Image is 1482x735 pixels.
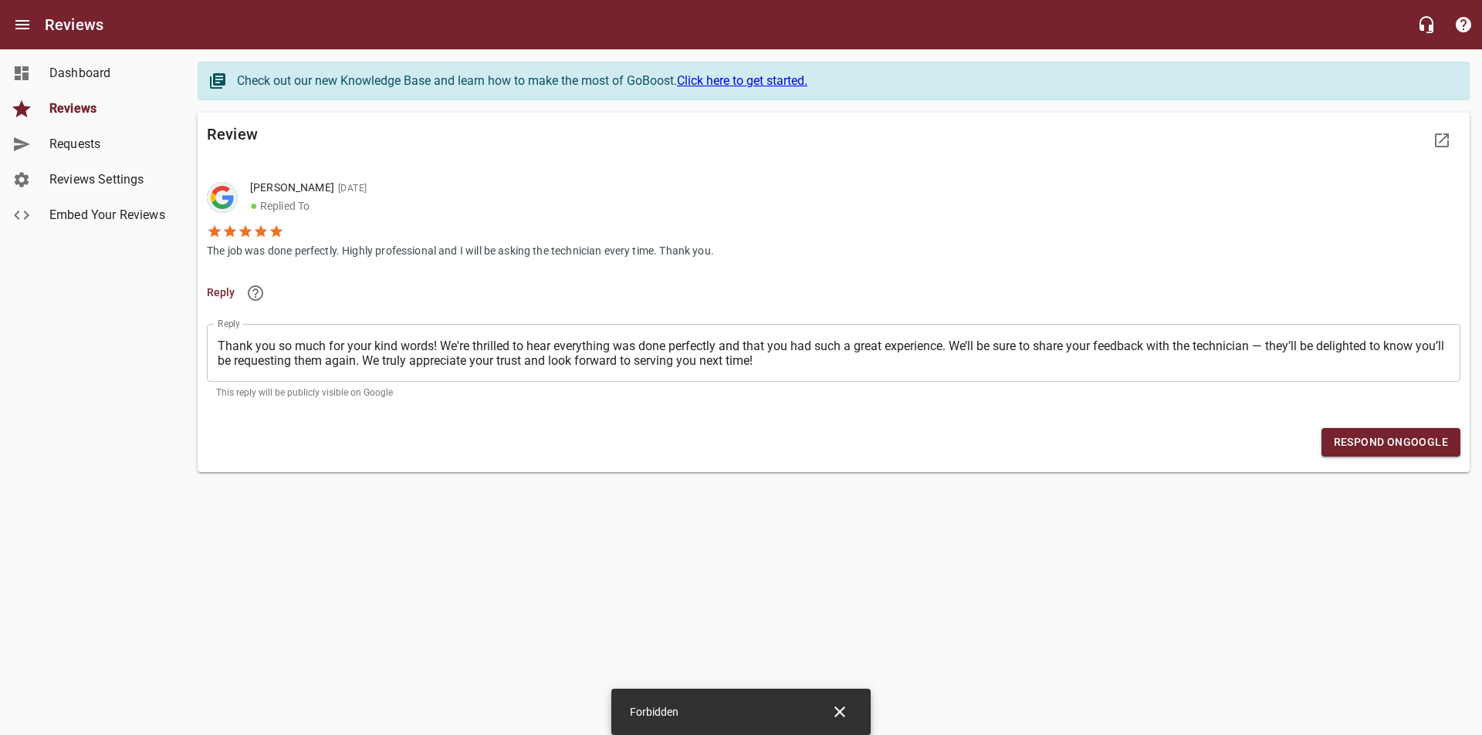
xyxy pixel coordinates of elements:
[237,72,1453,90] div: Check out our new Knowledge Base and learn how to make the most of GoBoost.
[216,388,1451,397] p: This reply will be publicly visible on Google
[207,239,714,259] p: The job was done perfectly. Highly professional and I will be asking the technician every time. T...
[49,99,167,118] span: Reviews
[334,183,367,194] span: [DATE]
[630,706,678,718] span: Forbidden
[1321,428,1460,457] button: Respond onGoogle
[250,180,702,197] p: [PERSON_NAME]
[677,73,807,88] a: Click here to get started.
[49,170,167,189] span: Reviews Settings
[4,6,41,43] button: Open drawer
[1334,433,1448,452] span: Respond on Google
[49,206,167,224] span: Embed Your Reviews
[1408,6,1445,43] button: Live Chat
[237,275,274,312] a: Learn more about responding to reviews
[49,135,167,153] span: Requests
[45,12,103,37] h6: Reviews
[207,182,238,213] div: Google
[250,197,702,215] p: Replied To
[218,339,1450,368] textarea: Thank you so much for your kind words! We're thrilled to hear everything was done perfectly and t...
[207,122,834,147] h6: Review
[250,198,258,213] span: ●
[207,274,1460,312] li: Reply
[1423,122,1460,159] a: View Review Site
[207,182,238,213] img: google-dark.png
[1445,6,1482,43] button: Support Portal
[821,693,858,730] button: Close
[49,64,167,83] span: Dashboard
